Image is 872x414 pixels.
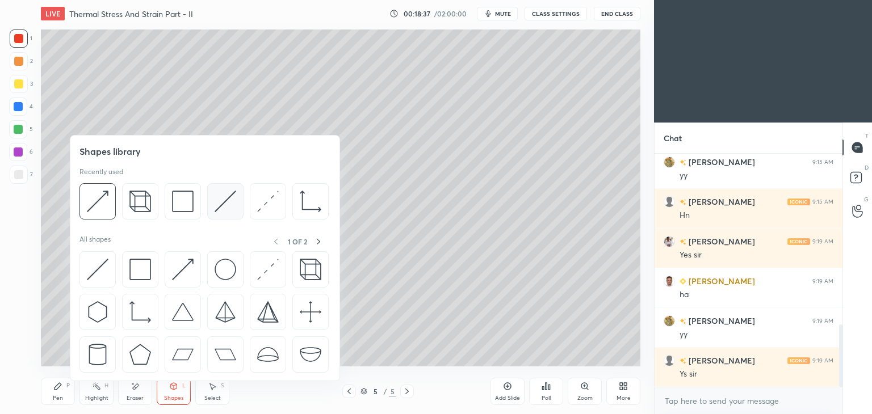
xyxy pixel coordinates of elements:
p: 1 OF 2 [288,237,307,246]
div: 9:19 AM [812,278,833,285]
div: Shapes [164,395,183,401]
div: 5 [9,120,33,138]
img: svg+xml;charset=utf-8,%3Csvg%20xmlns%3D%22http%3A%2F%2Fwww.w3.org%2F2000%2Fsvg%22%20width%3D%2228... [87,344,108,365]
img: Learner_Badge_beginner_1_8b307cf2a0.svg [680,278,686,285]
img: 3 [664,236,675,247]
img: svg+xml;charset=utf-8,%3Csvg%20xmlns%3D%22http%3A%2F%2Fwww.w3.org%2F2000%2Fsvg%22%20width%3D%2230... [215,191,236,212]
img: svg+xml;charset=utf-8,%3Csvg%20xmlns%3D%22http%3A%2F%2Fwww.w3.org%2F2000%2Fsvg%22%20width%3D%2234... [215,301,236,323]
h6: [PERSON_NAME] [686,315,755,327]
img: svg+xml;charset=utf-8,%3Csvg%20xmlns%3D%22http%3A%2F%2Fwww.w3.org%2F2000%2Fsvg%22%20width%3D%2238... [172,301,194,323]
img: svg+xml;charset=utf-8,%3Csvg%20xmlns%3D%22http%3A%2F%2Fwww.w3.org%2F2000%2Fsvg%22%20width%3D%2230... [257,191,279,212]
div: H [104,383,108,388]
img: svg+xml;charset=utf-8,%3Csvg%20xmlns%3D%22http%3A%2F%2Fwww.w3.org%2F2000%2Fsvg%22%20width%3D%2234... [257,301,279,323]
h6: [PERSON_NAME] [686,235,755,247]
div: 6 [9,143,33,161]
div: S [221,383,224,388]
h5: Shapes library [79,145,141,158]
img: svg+xml;charset=utf-8,%3Csvg%20xmlns%3D%22http%3A%2F%2Fwww.w3.org%2F2000%2Fsvg%22%20width%3D%2238... [300,344,321,365]
h6: [PERSON_NAME] [686,196,755,208]
h6: [PERSON_NAME] [686,156,755,168]
div: More [617,395,631,401]
img: svg+xml;charset=utf-8,%3Csvg%20xmlns%3D%22http%3A%2F%2Fwww.w3.org%2F2000%2Fsvg%22%20width%3D%2230... [87,191,108,212]
img: svg+xml;charset=utf-8,%3Csvg%20xmlns%3D%22http%3A%2F%2Fwww.w3.org%2F2000%2Fsvg%22%20width%3D%2233... [129,301,151,323]
div: Yes sir [680,250,833,261]
img: iconic-light.a09c19a4.png [787,198,810,205]
img: default.png [664,355,675,366]
div: 9:19 AM [812,238,833,245]
div: L [182,383,186,388]
img: svg+xml;charset=utf-8,%3Csvg%20xmlns%3D%22http%3A%2F%2Fwww.w3.org%2F2000%2Fsvg%22%20width%3D%2244... [172,344,194,365]
div: 2 [10,52,33,70]
img: no-rating-badge.077c3623.svg [680,239,686,245]
img: 536b96a0ae7d46beb9c942d9ff77c6f8.jpg [664,315,675,327]
div: 9:15 AM [812,159,833,166]
div: Ys sir [680,369,833,380]
img: svg+xml;charset=utf-8,%3Csvg%20xmlns%3D%22http%3A%2F%2Fwww.w3.org%2F2000%2Fsvg%22%20width%3D%2230... [172,259,194,280]
img: no-rating-badge.077c3623.svg [680,318,686,324]
div: ha [680,289,833,301]
h4: Thermal Stress And Strain Part - II [69,9,193,19]
img: svg+xml;charset=utf-8,%3Csvg%20xmlns%3D%22http%3A%2F%2Fwww.w3.org%2F2000%2Fsvg%22%20width%3D%2235... [300,259,321,280]
div: Highlight [85,395,108,401]
span: mute [495,10,511,18]
img: svg+xml;charset=utf-8,%3Csvg%20xmlns%3D%22http%3A%2F%2Fwww.w3.org%2F2000%2Fsvg%22%20width%3D%2234... [129,259,151,280]
p: All shapes [79,235,111,249]
img: default.png [664,196,675,208]
div: P [66,383,70,388]
button: mute [477,7,518,20]
img: svg+xml;charset=utf-8,%3Csvg%20xmlns%3D%22http%3A%2F%2Fwww.w3.org%2F2000%2Fsvg%22%20width%3D%2234... [129,344,151,365]
img: svg+xml;charset=utf-8,%3Csvg%20xmlns%3D%22http%3A%2F%2Fwww.w3.org%2F2000%2Fsvg%22%20width%3D%2238... [257,344,279,365]
img: svg+xml;charset=utf-8,%3Csvg%20xmlns%3D%22http%3A%2F%2Fwww.w3.org%2F2000%2Fsvg%22%20width%3D%2235... [129,191,151,212]
img: svg+xml;charset=utf-8,%3Csvg%20xmlns%3D%22http%3A%2F%2Fwww.w3.org%2F2000%2Fsvg%22%20width%3D%2230... [87,301,108,323]
img: svg+xml;charset=utf-8,%3Csvg%20xmlns%3D%22http%3A%2F%2Fwww.w3.org%2F2000%2Fsvg%22%20width%3D%2240... [300,301,321,323]
h6: [PERSON_NAME] [686,275,755,287]
button: CLASS SETTINGS [525,7,587,20]
div: Poll [542,395,551,401]
img: svg+xml;charset=utf-8,%3Csvg%20xmlns%3D%22http%3A%2F%2Fwww.w3.org%2F2000%2Fsvg%22%20width%3D%2230... [87,259,108,280]
img: iconic-light.a09c19a4.png [787,357,810,364]
img: 536b96a0ae7d46beb9c942d9ff77c6f8.jpg [664,157,675,168]
img: svg+xml;charset=utf-8,%3Csvg%20xmlns%3D%22http%3A%2F%2Fwww.w3.org%2F2000%2Fsvg%22%20width%3D%2234... [172,191,194,212]
div: 7 [10,166,33,184]
p: D [865,163,869,172]
div: Eraser [127,395,144,401]
div: 9:19 AM [812,318,833,324]
div: Select [204,395,221,401]
img: svg+xml;charset=utf-8,%3Csvg%20xmlns%3D%22http%3A%2F%2Fwww.w3.org%2F2000%2Fsvg%22%20width%3D%2236... [215,259,236,280]
div: yy [680,329,833,340]
div: 5 [389,386,396,396]
p: Recently used [79,167,123,176]
div: 4 [9,98,33,116]
p: T [865,132,869,140]
img: svg+xml;charset=utf-8,%3Csvg%20xmlns%3D%22http%3A%2F%2Fwww.w3.org%2F2000%2Fsvg%22%20width%3D%2233... [300,191,321,212]
img: iconic-light.a09c19a4.png [787,238,810,245]
div: 5 [370,388,381,395]
div: 3 [10,75,33,93]
button: End Class [594,7,640,20]
div: grid [655,154,842,387]
p: Chat [655,123,691,153]
div: 1 [10,29,32,48]
div: Zoom [577,395,593,401]
div: yy [680,170,833,181]
img: svg+xml;charset=utf-8,%3Csvg%20xmlns%3D%22http%3A%2F%2Fwww.w3.org%2F2000%2Fsvg%22%20width%3D%2244... [215,344,236,365]
div: Hn [680,210,833,221]
div: 9:19 AM [812,357,833,364]
img: svg+xml;charset=utf-8,%3Csvg%20xmlns%3D%22http%3A%2F%2Fwww.w3.org%2F2000%2Fsvg%22%20width%3D%2230... [257,259,279,280]
div: / [383,388,387,395]
div: 9:15 AM [812,198,833,205]
img: no-rating-badge.077c3623.svg [680,358,686,364]
div: Pen [53,395,63,401]
h6: [PERSON_NAME] [686,354,755,366]
img: no-rating-badge.077c3623.svg [680,199,686,205]
img: 968aa45ed184470e93d55f3ee93055d8.jpg [664,276,675,287]
p: G [864,195,869,204]
div: Add Slide [495,395,520,401]
div: LIVE [41,7,65,20]
img: no-rating-badge.077c3623.svg [680,159,686,166]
